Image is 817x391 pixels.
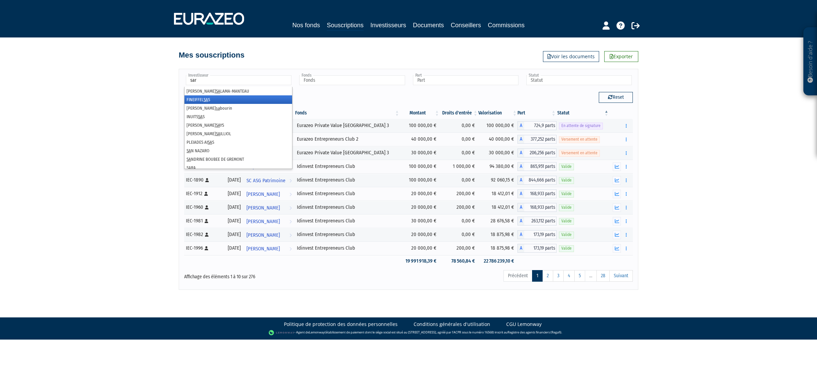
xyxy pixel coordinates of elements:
[440,228,478,241] td: 0,00 €
[440,146,478,160] td: 0,00 €
[563,270,575,282] a: 4
[186,204,222,211] div: IEC-1960
[806,31,814,92] p: Besoin d'aide ?
[184,269,365,280] div: Affichage des éléments 1 à 10 sur 276
[478,119,517,132] td: 100 000,00 €
[370,20,406,30] a: Investisseurs
[478,132,517,146] td: 40 000,00 €
[553,270,564,282] a: 3
[185,155,292,163] li: NDRINE BOUBEE DE GREMONT
[187,165,191,170] em: SA
[227,176,241,184] div: [DATE]
[517,107,556,119] th: Part: activer pour trier la colonne par ordre croissant
[244,201,294,214] a: [PERSON_NAME]
[478,201,517,214] td: 18 412,01 €
[517,244,556,253] div: A - Idinvest Entrepreneurs Club
[440,241,478,255] td: 200,00 €
[309,330,325,334] a: Lemonway
[185,121,292,129] li: [PERSON_NAME] YS
[478,214,517,228] td: 28 676,58 €
[532,270,543,282] a: 1
[517,135,524,144] span: A
[517,203,524,212] span: A
[400,214,440,228] td: 30 000,00 €
[246,202,280,214] span: [PERSON_NAME]
[227,231,241,238] div: [DATE]
[400,241,440,255] td: 20 000,00 €
[174,13,244,25] img: 1732889491-logotype_eurazeo_blanc_rvb.png
[517,135,556,144] div: A - Eurazeo Entrepreneurs Club 2
[227,190,241,197] div: [DATE]
[478,146,517,160] td: 30 000,00 €
[186,176,222,184] div: IEC-1890
[246,215,280,228] span: [PERSON_NAME]
[185,104,292,112] li: [PERSON_NAME] bourin
[596,270,610,282] a: 28
[414,321,490,328] a: Conditions générales d'utilisation
[574,270,585,282] a: 5
[400,119,440,132] td: 100 000,00 €
[517,162,524,171] span: A
[289,202,292,214] i: Voir l'investisseur
[227,217,241,224] div: [DATE]
[400,160,440,173] td: 100 000,00 €
[440,187,478,201] td: 200,00 €
[400,187,440,201] td: 20 000,00 €
[524,189,556,198] span: 168,933 parts
[517,217,556,225] div: A - Idinvest Entrepreneurs Club
[186,217,222,224] div: IEC-1981
[297,231,398,238] div: Idinvest Entrepreneurs Club
[289,243,292,255] i: Voir l'investisseur
[216,106,220,111] em: sa
[205,246,208,250] i: [Français] Personne physique
[289,215,292,228] i: Voir l'investisseur
[297,149,398,156] div: Eurazeo Private Value [GEOGRAPHIC_DATA] 3
[400,173,440,187] td: 100 000,00 €
[185,138,292,146] li: PLEIADES AI S
[185,95,292,104] li: FINEIFFEL S
[246,229,280,241] span: [PERSON_NAME]
[297,204,398,211] div: Idinvest Entrepreneurs Club
[205,233,209,237] i: [Français] Personne physique
[297,176,398,184] div: Idinvest Entrepreneurs Club
[517,244,524,253] span: A
[289,188,292,201] i: Voir l'investisseur
[204,192,208,196] i: [Français] Personne physique
[478,173,517,187] td: 92 060,15 €
[208,140,212,145] em: SA
[559,191,574,197] span: Valide
[284,321,398,328] a: Politique de protection des données personnelles
[244,228,294,241] a: [PERSON_NAME]
[524,176,556,185] span: 844,666 parts
[517,189,556,198] div: A - Idinvest Entrepreneurs Club
[185,129,292,138] li: [PERSON_NAME] ILLIOL
[559,150,600,156] span: Versement en attente
[246,174,285,187] span: SC ASG Patrimoine
[179,51,244,59] h4: Mes souscriptions
[559,136,600,143] span: Versement en attente
[400,107,440,119] th: Montant: activer pour trier la colonne par ordre croissant
[559,163,574,170] span: Valide
[216,89,220,94] em: SA
[440,107,478,119] th: Droits d'entrée: activer pour trier la colonne par ordre croissant
[604,51,638,62] a: Exporter
[244,187,294,201] a: [PERSON_NAME]
[478,160,517,173] td: 94 380,00 €
[478,228,517,241] td: 18 875,98 €
[205,178,209,182] i: [Français] Personne physique
[517,189,524,198] span: A
[508,330,561,334] a: Registre des agents financiers (Regafi)
[7,329,810,336] div: - Agent de (établissement de paiement dont le siège social est situé au [STREET_ADDRESS], agréé p...
[524,148,556,157] span: 206,256 parts
[246,243,280,255] span: [PERSON_NAME]
[559,218,574,224] span: Valide
[440,132,478,146] td: 0,00 €
[246,188,280,201] span: [PERSON_NAME]
[204,97,208,102] em: SA
[506,321,542,328] a: CGU Lemonway
[524,244,556,253] span: 173,19 parts
[400,132,440,146] td: 40 000,00 €
[297,217,398,224] div: Idinvest Entrepreneurs Club
[440,214,478,228] td: 0,00 €
[297,245,398,252] div: Idinvest Entrepreneurs Club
